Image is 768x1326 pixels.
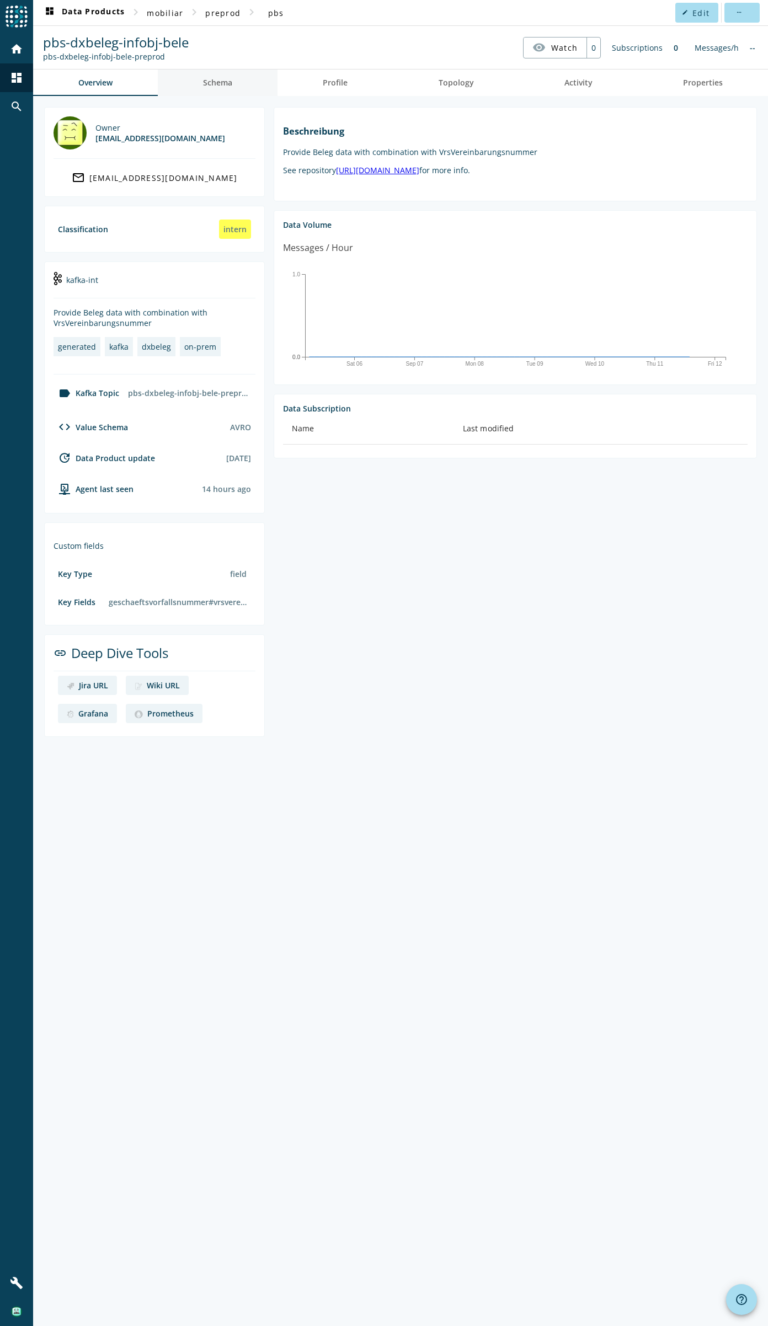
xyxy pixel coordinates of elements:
[203,79,232,87] span: Schema
[219,220,251,239] div: intern
[95,122,225,133] div: Owner
[58,341,96,352] div: generated
[346,361,362,367] text: Sat 06
[292,354,300,360] text: 0.0
[466,361,484,367] text: Mon 08
[226,564,251,584] div: field
[11,1306,22,1317] img: 2328aa3c191fe0367592daf632b78e99
[283,165,748,175] p: See repository for more info.
[668,37,684,58] div: 0
[126,676,189,695] a: deep dive imageWiki URL
[708,361,722,367] text: Fri 12
[283,241,353,255] div: Messages / Hour
[283,403,748,414] div: Data Subscription
[54,387,119,400] div: Kafka Topic
[735,1293,748,1306] mat-icon: help_outline
[744,37,761,58] div: No information
[147,8,183,18] span: mobiliar
[142,3,188,23] button: mobiliar
[78,79,113,87] span: Overview
[283,147,748,157] p: Provide Beleg data with combination with VrsVereinbarungsnummer
[135,710,142,718] img: deep dive image
[39,3,129,23] button: Data Products
[439,79,474,87] span: Topology
[54,644,255,671] div: Deep Dive Tools
[202,484,251,494] div: Agents typically reports every 15min to 1h
[735,9,742,15] mat-icon: more_horiz
[10,42,23,56] mat-icon: home
[564,79,593,87] span: Activity
[10,1276,23,1290] mat-icon: build
[104,592,251,612] div: geschaeftsvorfallsnummer#vrsvereinbarungsnummer
[58,569,92,579] div: Key Type
[54,646,67,660] mat-icon: link
[79,680,108,691] div: Jira URL
[585,361,605,367] text: Wed 10
[292,271,300,277] text: 1.0
[683,79,723,87] span: Properties
[188,6,201,19] mat-icon: chevron_right
[586,38,600,58] div: 0
[336,165,419,175] a: [URL][DOMAIN_NAME]
[142,341,171,352] div: dxbeleg
[283,220,748,230] div: Data Volume
[147,680,180,691] div: Wiki URL
[54,116,87,149] img: mbx_301610@mobi.ch
[67,682,74,690] img: deep dive image
[58,704,117,723] a: deep dive imageGrafana
[184,341,216,352] div: on-prem
[89,173,238,183] div: [EMAIL_ADDRESS][DOMAIN_NAME]
[126,704,202,723] a: deep dive imagePrometheus
[43,33,189,51] span: pbs-dxbeleg-infobj-bele
[43,6,56,19] mat-icon: dashboard
[54,541,255,551] div: Custom fields
[58,451,71,464] mat-icon: update
[646,361,664,367] text: Thu 11
[58,597,95,607] div: Key Fields
[95,133,225,143] div: [EMAIL_ADDRESS][DOMAIN_NAME]
[201,3,245,23] button: preprod
[58,224,108,234] div: Classification
[675,3,718,23] button: Edit
[524,38,586,57] button: Watch
[135,682,142,690] img: deep dive image
[258,3,294,23] button: pbs
[551,38,578,57] span: Watch
[526,361,543,367] text: Tue 09
[147,708,194,719] div: Prometheus
[124,383,255,403] div: pbs-dxbeleg-infobj-bele-preprod
[245,6,258,19] mat-icon: chevron_right
[606,37,668,58] div: Subscriptions
[54,451,155,464] div: Data Product update
[54,168,255,188] a: [EMAIL_ADDRESS][DOMAIN_NAME]
[532,41,546,54] mat-icon: visibility
[54,420,128,434] div: Value Schema
[58,420,71,434] mat-icon: code
[283,414,454,445] th: Name
[54,271,255,298] div: kafka-int
[109,341,129,352] div: kafka
[58,676,117,695] a: deep dive imageJira URL
[268,8,284,18] span: pbs
[205,8,241,18] span: preprod
[67,710,74,718] img: deep dive image
[283,125,748,137] h1: Beschreibung
[230,422,251,432] div: AVRO
[129,6,142,19] mat-icon: chevron_right
[454,414,748,445] th: Last modified
[692,8,710,18] span: Edit
[58,387,71,400] mat-icon: label
[54,307,255,328] div: Provide Beleg data with combination with VrsVereinbarungsnummer
[43,6,125,19] span: Data Products
[406,361,424,367] text: Sep 07
[226,453,251,463] div: [DATE]
[54,272,62,285] img: kafka-int
[323,79,348,87] span: Profile
[10,100,23,113] mat-icon: search
[6,6,28,28] img: spoud-logo.svg
[682,9,688,15] mat-icon: edit
[54,482,134,495] div: agent-env-preprod
[43,51,189,62] div: Kafka Topic: pbs-dxbeleg-infobj-bele-preprod
[10,71,23,84] mat-icon: dashboard
[689,37,744,58] div: Messages/h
